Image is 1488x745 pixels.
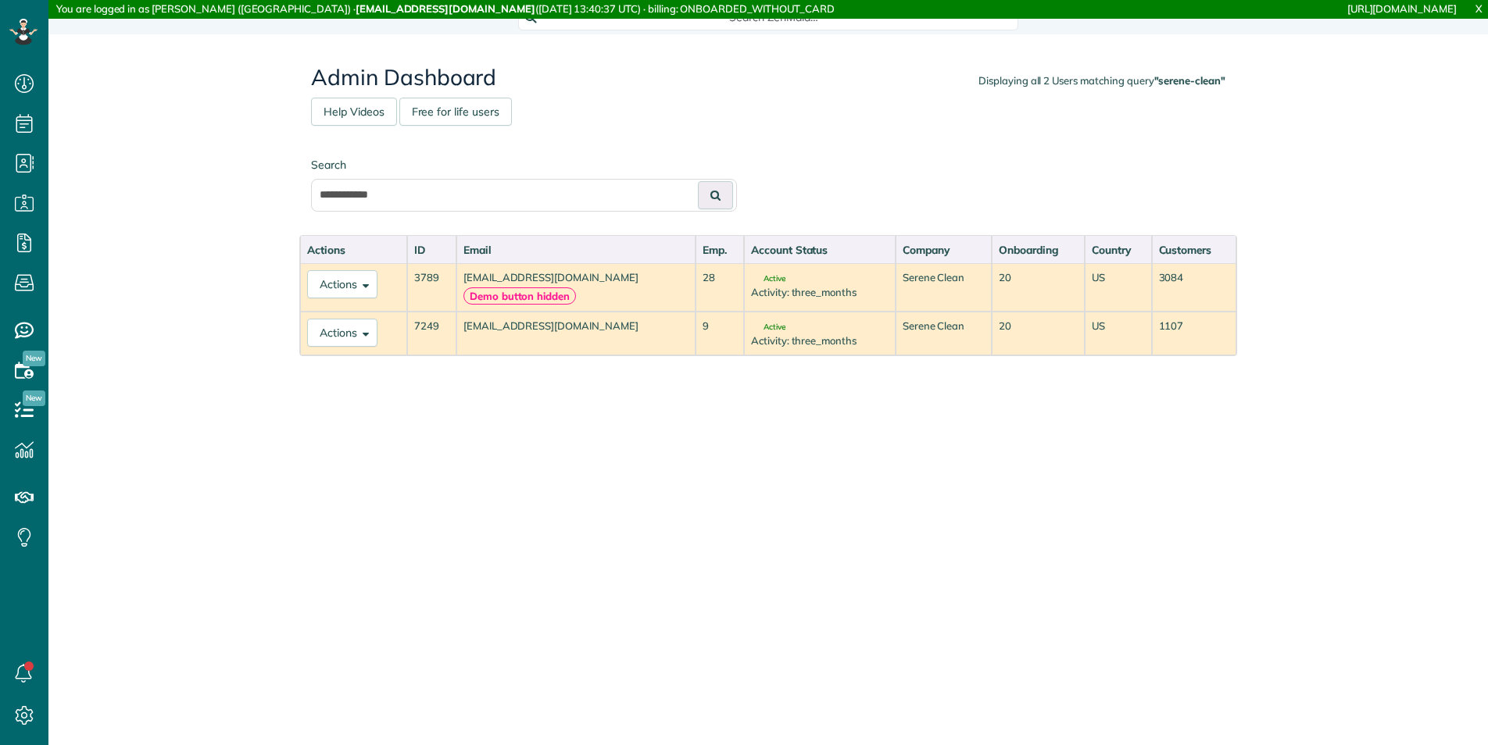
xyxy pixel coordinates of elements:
[399,98,512,126] a: Free for life users
[751,323,785,331] span: Active
[903,242,985,258] div: Company
[703,242,737,258] div: Emp.
[407,263,456,312] td: 3789
[1347,2,1457,15] a: [URL][DOMAIN_NAME]
[751,275,785,283] span: Active
[896,263,992,312] td: Serene Clean
[414,242,449,258] div: ID
[696,263,744,312] td: 28
[751,333,889,348] div: Activity: three_months
[463,287,576,305] strong: Demo button hidden
[311,98,397,126] a: Help Videos
[1152,263,1237,312] td: 3084
[456,263,696,312] td: [EMAIL_ADDRESS][DOMAIN_NAME]
[23,390,45,406] span: New
[999,242,1078,258] div: Onboarding
[696,312,744,355] td: 9
[23,351,45,366] span: New
[1152,312,1237,355] td: 1107
[1154,74,1225,87] strong: "serene-clean"
[307,319,377,347] button: Actions
[307,242,400,258] div: Actions
[311,157,737,173] label: Search
[1159,242,1230,258] div: Customers
[463,242,689,258] div: Email
[307,270,377,298] button: Actions
[896,312,992,355] td: Serene Clean
[456,312,696,355] td: [EMAIL_ADDRESS][DOMAIN_NAME]
[356,2,535,15] strong: [EMAIL_ADDRESS][DOMAIN_NAME]
[407,312,456,355] td: 7249
[751,285,889,300] div: Activity: three_months
[992,263,1085,312] td: 20
[992,312,1085,355] td: 20
[1085,263,1152,312] td: US
[978,73,1225,88] div: Displaying all 2 Users matching query
[1085,312,1152,355] td: US
[751,242,889,258] div: Account Status
[1092,242,1145,258] div: Country
[311,66,1225,90] h2: Admin Dashboard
